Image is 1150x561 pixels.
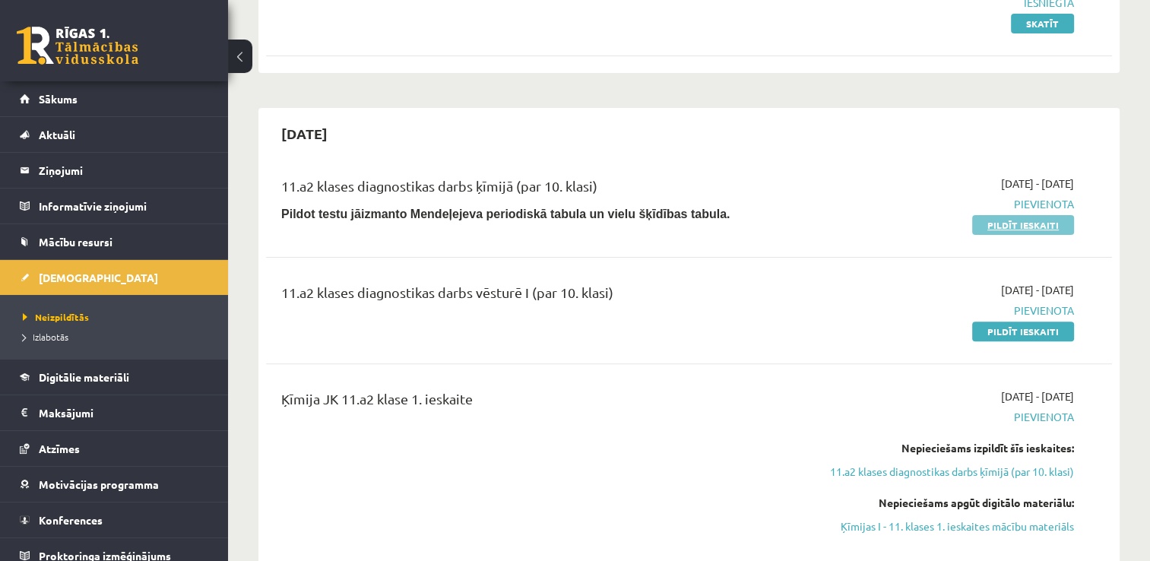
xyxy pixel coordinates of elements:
span: [DEMOGRAPHIC_DATA] [39,271,158,284]
span: Pievienota [825,196,1074,212]
a: Ķīmijas I - 11. klases 1. ieskaites mācību materiāls [825,518,1074,534]
legend: Informatīvie ziņojumi [39,189,209,223]
span: Motivācijas programma [39,477,159,491]
span: Mācību resursi [39,235,112,249]
div: Nepieciešams apgūt digitālo materiālu: [825,495,1074,511]
span: Neizpildītās [23,311,89,323]
a: Konferences [20,502,209,537]
span: Atzīmes [39,442,80,455]
a: Pildīt ieskaiti [972,322,1074,341]
span: Sākums [39,92,78,106]
span: Konferences [39,513,103,527]
div: 11.a2 klases diagnostikas darbs ķīmijā (par 10. klasi) [281,176,802,204]
a: Izlabotās [23,330,213,344]
a: Atzīmes [20,431,209,466]
a: [DEMOGRAPHIC_DATA] [20,260,209,295]
h2: [DATE] [266,116,343,151]
a: Motivācijas programma [20,467,209,502]
span: [DATE] - [DATE] [1001,176,1074,192]
div: 11.a2 klases diagnostikas darbs vēsturē I (par 10. klasi) [281,282,802,310]
span: Pievienota [825,303,1074,319]
span: [DATE] - [DATE] [1001,388,1074,404]
b: Pildot testu jāizmanto Mendeļejeva periodiskā tabula un vielu šķīdības tabula. [281,208,730,220]
a: Rīgas 1. Tālmācības vidusskola [17,27,138,65]
a: Sākums [20,81,209,116]
a: Aktuāli [20,117,209,152]
a: Neizpildītās [23,310,213,324]
a: Informatīvie ziņojumi [20,189,209,223]
a: Pildīt ieskaiti [972,215,1074,235]
a: Mācību resursi [20,224,209,259]
span: Pievienota [825,409,1074,425]
span: [DATE] - [DATE] [1001,282,1074,298]
div: Nepieciešams izpildīt šīs ieskaites: [825,440,1074,456]
legend: Ziņojumi [39,153,209,188]
span: Izlabotās [23,331,68,343]
span: Digitālie materiāli [39,370,129,384]
span: Aktuāli [39,128,75,141]
a: 11.a2 klases diagnostikas darbs ķīmijā (par 10. klasi) [825,464,1074,480]
a: Ziņojumi [20,153,209,188]
a: Maksājumi [20,395,209,430]
div: Ķīmija JK 11.a2 klase 1. ieskaite [281,388,802,417]
a: Skatīt [1011,14,1074,33]
legend: Maksājumi [39,395,209,430]
a: Digitālie materiāli [20,360,209,395]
